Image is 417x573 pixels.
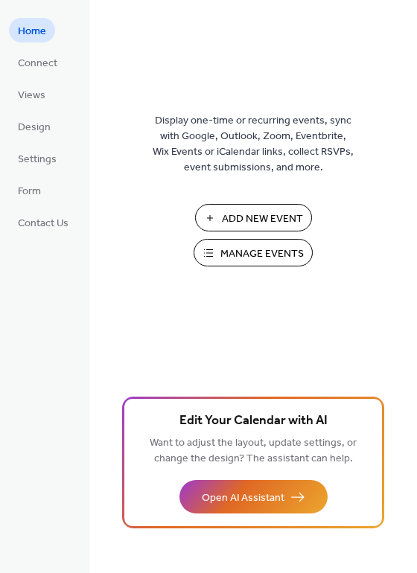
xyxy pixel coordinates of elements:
span: Display one-time or recurring events, sync with Google, Outlook, Zoom, Eventbrite, Wix Events or ... [153,113,354,176]
a: Contact Us [9,210,77,234]
span: Contact Us [18,216,69,231]
span: Views [18,88,45,103]
span: Form [18,184,41,199]
a: Form [9,178,50,202]
button: Add New Event [195,204,312,231]
span: Open AI Assistant [202,490,284,506]
a: Home [9,18,55,42]
span: Add New Event [222,211,303,227]
span: Design [18,120,51,135]
a: Views [9,82,54,106]
span: Connect [18,56,57,71]
a: Connect [9,50,66,74]
button: Manage Events [194,239,313,266]
span: Settings [18,152,57,167]
a: Settings [9,146,66,170]
span: Manage Events [220,246,304,262]
a: Design [9,114,60,138]
button: Open AI Assistant [179,480,328,513]
span: Want to adjust the layout, update settings, or change the design? The assistant can help. [150,433,357,469]
span: Edit Your Calendar with AI [179,411,328,432]
span: Home [18,24,46,39]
